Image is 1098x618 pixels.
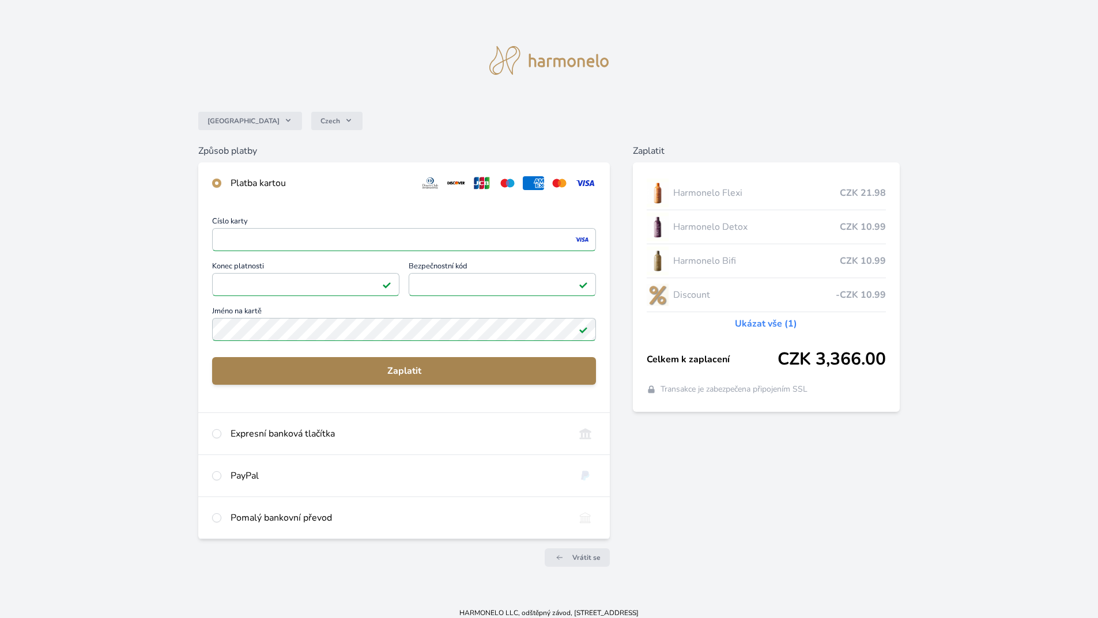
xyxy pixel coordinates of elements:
[382,280,391,289] img: Platné pole
[198,112,302,130] button: [GEOGRAPHIC_DATA]
[633,144,900,158] h6: Zaplatit
[778,349,886,370] span: CZK 3,366.00
[320,116,340,126] span: Czech
[207,116,280,126] span: [GEOGRAPHIC_DATA]
[840,254,886,268] span: CZK 10.99
[231,469,565,483] div: PayPal
[212,263,399,273] span: Konec platnosti
[471,176,493,190] img: jcb.svg
[575,176,596,190] img: visa.svg
[661,384,808,395] span: Transakce je zabezpečena připojením SSL
[414,276,591,293] iframe: Iframe pro bezpečnostní kód
[575,511,596,525] img: bankTransfer_IBAN.svg
[212,308,596,318] span: Jméno na kartě
[735,317,797,331] a: Ukázat vše (1)
[840,186,886,200] span: CZK 21.98
[549,176,570,190] img: mc.svg
[647,179,669,207] img: CLEAN_FLEXI_se_stinem_x-hi_(1)-lo.jpg
[545,548,610,567] a: Vrátit se
[647,280,669,309] img: discount-lo.png
[212,318,596,341] input: Jméno na kartěPlatné pole
[217,232,591,248] iframe: Iframe pro číslo karty
[673,220,840,234] span: Harmonelo Detox
[575,427,596,441] img: onlineBanking_CZ.svg
[572,553,601,562] span: Vrátit se
[231,511,565,525] div: Pomalý bankovní převod
[497,176,518,190] img: maestro.svg
[409,263,596,273] span: Bezpečnostní kód
[647,352,778,366] span: Celkem k zaplacení
[311,112,363,130] button: Czech
[420,176,441,190] img: diners.svg
[647,213,669,241] img: DETOX_se_stinem_x-lo.jpg
[212,218,596,228] span: Číslo karty
[198,144,610,158] h6: Způsob platby
[673,288,836,302] span: Discount
[579,280,588,289] img: Platné pole
[221,364,587,378] span: Zaplatit
[523,176,544,190] img: amex.svg
[673,254,840,268] span: Harmonelo Bifi
[579,325,588,334] img: Platné pole
[673,186,840,200] span: Harmonelo Flexi
[212,357,596,385] button: Zaplatit
[836,288,886,302] span: -CZK 10.99
[647,247,669,275] img: CLEAN_BIFI_se_stinem_x-lo.jpg
[574,234,590,245] img: visa
[840,220,886,234] span: CZK 10.99
[217,276,394,293] iframe: Iframe pro datum vypršení platnosti
[446,176,467,190] img: discover.svg
[231,427,565,441] div: Expresní banková tlačítka
[231,176,410,190] div: Platba kartou
[575,469,596,483] img: paypal.svg
[489,46,609,75] img: logo.svg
